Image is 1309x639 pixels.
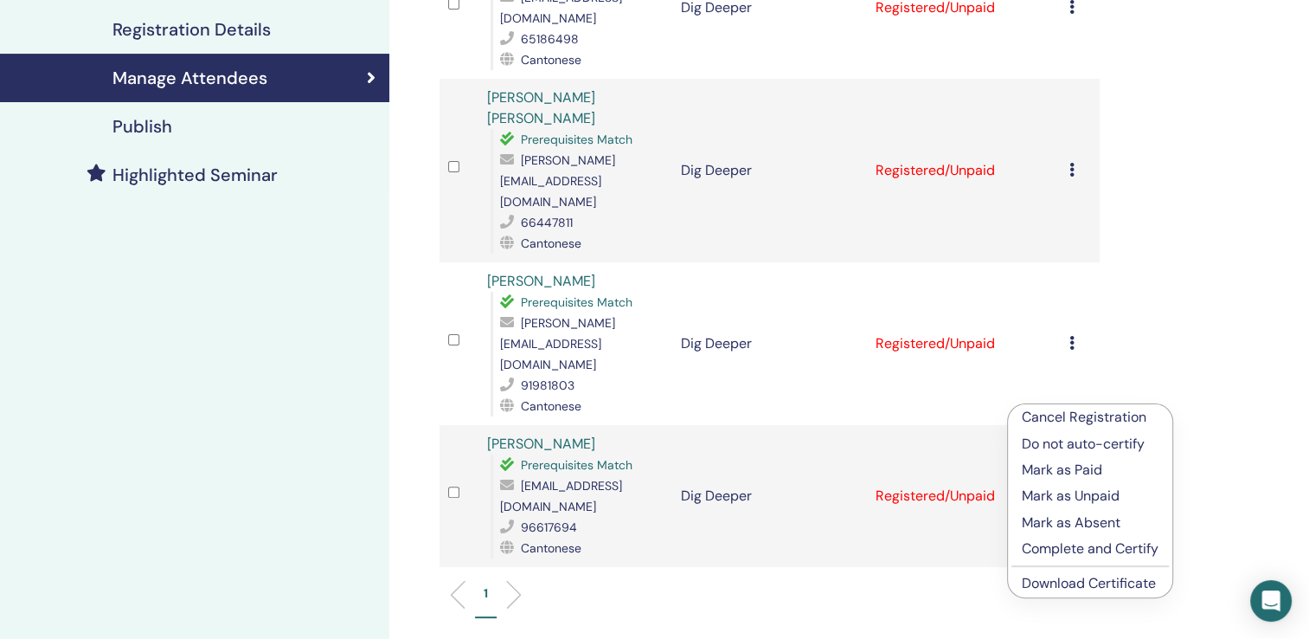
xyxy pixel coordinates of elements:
p: Mark as Absent [1022,513,1158,533]
td: Dig Deeper [672,425,866,567]
span: 91981803 [521,378,574,393]
span: [EMAIL_ADDRESS][DOMAIN_NAME] [500,478,622,514]
a: Download Certificate [1022,574,1156,592]
a: [PERSON_NAME] [487,435,595,453]
h4: Registration Details [112,19,271,40]
a: [PERSON_NAME] [PERSON_NAME] [487,88,595,127]
h4: Highlighted Seminar [112,165,278,185]
td: Dig Deeper [672,79,866,262]
p: 1 [484,584,488,603]
span: 96617694 [521,520,577,535]
td: Dig Deeper [672,262,866,425]
p: Do not auto-certify [1022,434,1158,455]
p: Cancel Registration [1022,407,1158,428]
span: Cantonese [521,398,581,414]
span: [PERSON_NAME][EMAIL_ADDRESS][DOMAIN_NAME] [500,315,615,372]
p: Mark as Paid [1022,460,1158,481]
h4: Manage Attendees [112,68,267,88]
div: Open Intercom Messenger [1250,580,1292,622]
span: 66447811 [521,215,573,230]
span: Prerequisites Match [521,457,632,473]
span: Cantonese [521,540,581,556]
span: [PERSON_NAME][EMAIL_ADDRESS][DOMAIN_NAME] [500,152,615,210]
span: Prerequisites Match [521,132,632,147]
a: [PERSON_NAME] [487,272,595,290]
p: Mark as Unpaid [1022,486,1158,507]
span: Prerequisites Match [521,294,632,310]
p: Complete and Certify [1022,539,1158,559]
span: 65186498 [521,31,579,47]
span: Cantonese [521,52,581,68]
span: Cantonese [521,236,581,251]
h4: Publish [112,116,172,137]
